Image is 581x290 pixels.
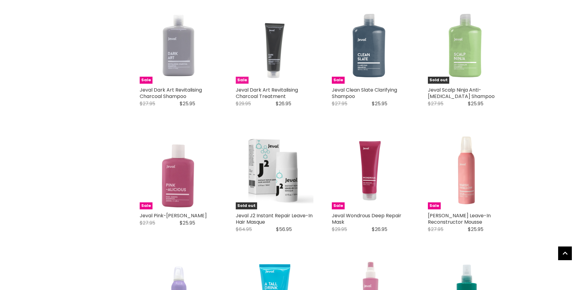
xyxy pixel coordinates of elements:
img: Jeval Dark Art Revitalising Charcoal Shampoo [140,6,217,84]
iframe: Gorgias live chat messenger [551,261,575,284]
span: $27.95 [140,219,155,226]
a: Jeval Dark Art Revitalising Charcoal Treatment [236,86,298,100]
a: Jeval Wondrous Deep Repair Mask [332,212,401,225]
a: Jeval Clean Slate Clarifying Shampoo Jeval Clean Slate Clarifying Shampoo Sale [332,6,410,84]
span: $29.95 [332,226,347,233]
span: Sale [428,202,441,209]
span: $27.95 [140,100,155,107]
a: Jeval Scalp Ninja Anti- [MEDICAL_DATA] Shampoo [428,86,495,100]
img: Jeval J2 Instant Repair Leave-In Hair Masque [236,132,314,209]
span: $25.95 [468,226,483,233]
span: $25.95 [180,100,195,107]
span: $26.95 [276,100,291,107]
img: Jeval Wondrous Deep Repair Mask [335,132,407,209]
a: Jeval Pink-[PERSON_NAME] [140,212,207,219]
span: $25.95 [468,100,483,107]
span: Sold out [428,77,449,84]
a: Jeval Wondrous Deep Repair Mask Jeval Wondrous Deep Repair Mask Sale [332,132,410,209]
img: Jeval Dark Art Revitalising Charcoal Treatment [236,6,314,84]
a: Jeval Marshmallow Leave-In Reconstructor Mousse Sale [428,132,506,209]
img: Jeval Marshmallow Leave-In Reconstructor Mousse [450,132,484,209]
span: $27.95 [428,100,443,107]
span: $29.95 [236,100,251,107]
span: $64.95 [236,226,252,233]
span: Sale [332,77,345,84]
a: [PERSON_NAME] Leave-In Reconstructor Mousse [428,212,491,225]
span: $27.95 [332,100,347,107]
span: Sale [140,77,152,84]
a: Jeval J2 Instant Repair Leave-In Hair Masque Jeval J2 Instant Repair Leave-In Hair Masque Sold out [236,132,314,209]
span: $25.95 [180,219,195,226]
a: Jeval Dark Art Revitalising Charcoal Shampoo Sale [140,6,217,84]
a: Jeval Scalp Ninja Anti- Dandruff Shampoo Sold out [428,6,506,84]
a: Jeval J2 Instant Repair Leave-In Hair Masque [236,212,313,225]
img: Jeval Scalp Ninja Anti- Dandruff Shampoo [440,6,493,84]
span: $27.95 [428,226,443,233]
span: Sale [140,202,152,209]
a: Jeval Dark Art Revitalising Charcoal Treatment Sale [236,6,314,84]
img: Jeval Clean Slate Clarifying Shampoo [344,6,396,84]
a: Jeval Pink-alicious Shampoo Sale [140,132,217,209]
span: Sale [236,77,249,84]
img: Jeval Pink-alicious Shampoo [140,132,217,209]
a: Jeval Dark Art Revitalising Charcoal Shampoo [140,86,202,100]
span: Sale [332,202,345,209]
span: $25.95 [372,100,387,107]
span: $56.95 [276,226,292,233]
span: Sold out [236,202,257,209]
a: Jeval Clean Slate Clarifying Shampoo [332,86,397,100]
span: $26.95 [372,226,387,233]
